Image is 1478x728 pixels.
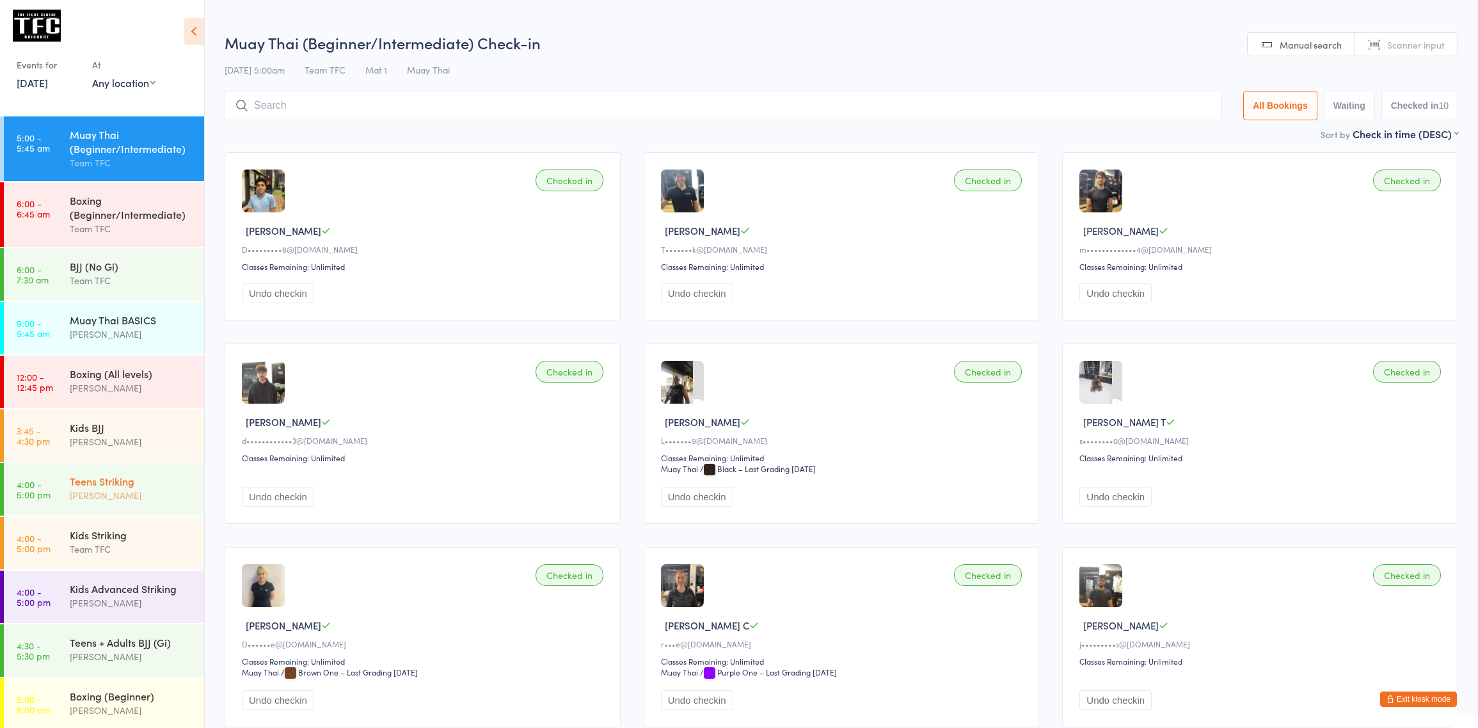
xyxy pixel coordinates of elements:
a: 3:45 -4:30 pmKids BJJ[PERSON_NAME] [4,409,204,462]
time: 4:00 - 5:00 pm [17,479,51,500]
span: [PERSON_NAME] T [1083,415,1166,429]
span: [PERSON_NAME] [1083,619,1159,632]
img: image1566766594.png [1079,361,1111,404]
div: r•••e@[DOMAIN_NAME] [661,638,1026,649]
img: image1669963914.png [242,564,285,607]
div: m•••••••••••••4@[DOMAIN_NAME] [1079,244,1445,255]
div: Teens Striking [70,474,193,488]
div: Classes Remaining: Unlimited [242,656,607,667]
div: 10 [1438,100,1449,111]
div: Classes Remaining: Unlimited [242,452,607,463]
span: / Brown One – Last Grading [DATE] [281,667,418,677]
span: [PERSON_NAME] [665,224,740,237]
img: image1750752741.png [1079,170,1122,212]
div: L•••••••9@[DOMAIN_NAME] [661,435,1026,446]
button: Undo checkin [242,690,314,710]
span: Mat 1 [365,63,387,76]
span: [DATE] 5:00am [225,63,285,76]
div: [PERSON_NAME] [70,434,193,449]
button: Undo checkin [242,283,314,303]
a: 4:00 -5:00 pmKids StrikingTeam TFC [4,517,204,569]
div: Checked in [536,564,603,586]
div: BJJ (No Gi) [70,259,193,273]
span: [PERSON_NAME] [246,224,321,237]
button: Exit kiosk mode [1380,692,1457,707]
img: image1571037170.png [661,361,693,404]
img: image1736544955.png [1079,564,1122,607]
div: Boxing (Beginner) [70,689,193,703]
div: T•••••••k@[DOMAIN_NAME] [661,244,1026,255]
div: Classes Remaining: Unlimited [1079,261,1445,272]
button: All Bookings [1243,91,1317,120]
span: / Black – Last Grading [DATE] [700,463,816,474]
div: At [92,54,155,75]
div: [PERSON_NAME] [70,327,193,342]
div: Events for [17,54,79,75]
div: Classes Remaining: Unlimited [661,656,1026,667]
img: image1724702497.png [661,170,704,212]
div: s••••••••0@[DOMAIN_NAME] [1079,435,1445,446]
div: Classes Remaining: Unlimited [661,261,1026,272]
div: Checked in [536,361,603,383]
div: [PERSON_NAME] [70,488,193,503]
div: Muay Thai (Beginner/Intermediate) [70,127,193,155]
img: image1748203224.png [242,170,285,212]
span: [PERSON_NAME] [1083,224,1159,237]
time: 4:30 - 5:30 pm [17,640,50,661]
div: Checked in [1373,170,1441,191]
div: Team TFC [70,273,193,288]
div: Muay Thai BASICS [70,313,193,327]
div: j•••••••••s@[DOMAIN_NAME] [1079,638,1445,649]
span: [PERSON_NAME] [665,415,740,429]
div: Classes Remaining: Unlimited [1079,656,1445,667]
button: Undo checkin [1079,690,1152,710]
div: Team TFC [70,221,193,236]
time: 5:00 - 6:00 pm [17,694,51,715]
a: 4:00 -5:00 pmTeens Striking[PERSON_NAME] [4,463,204,516]
button: Checked in10 [1381,91,1458,120]
a: [DATE] [17,75,48,90]
button: Undo checkin [661,487,733,507]
time: 5:00 - 5:45 am [17,132,50,153]
div: D••••••e@[DOMAIN_NAME] [242,638,607,649]
a: 5:00 -5:45 amMuay Thai (Beginner/Intermediate)Team TFC [4,116,204,181]
span: Scanner input [1387,38,1445,51]
button: Undo checkin [1079,487,1152,507]
time: 6:00 - 7:30 am [17,264,49,285]
img: The Fight Centre Brisbane [13,10,61,42]
div: Checked in [1373,361,1441,383]
button: Waiting [1324,91,1375,120]
time: 4:00 - 5:00 pm [17,533,51,553]
a: 6:00 -7:30 amBJJ (No Gi)Team TFC [4,248,204,301]
img: image1750981919.png [242,361,285,404]
div: Team TFC [70,542,193,557]
div: Team TFC [70,155,193,170]
button: Undo checkin [242,487,314,507]
div: Muay Thai [661,463,698,474]
time: 9:00 - 9:45 am [17,318,50,338]
label: Sort by [1321,128,1350,141]
div: [PERSON_NAME] [70,649,193,664]
time: 12:00 - 12:45 pm [17,372,53,392]
span: Team TFC [305,63,346,76]
button: Undo checkin [1079,283,1152,303]
div: Checked in [954,564,1022,586]
div: D•••••••••6@[DOMAIN_NAME] [242,244,607,255]
div: Boxing (Beginner/Intermediate) [70,193,193,221]
div: Classes Remaining: Unlimited [1079,452,1445,463]
a: 12:00 -12:45 pmBoxing (All levels)[PERSON_NAME] [4,356,204,408]
a: 4:00 -5:00 pmKids Advanced Striking[PERSON_NAME] [4,571,204,623]
button: Undo checkin [661,690,733,710]
div: [PERSON_NAME] [70,596,193,610]
div: Check in time (DESC) [1353,127,1458,141]
div: Muay Thai [661,667,698,677]
a: 4:30 -5:30 pmTeens + Adults BJJ (Gi)[PERSON_NAME] [4,624,204,677]
span: [PERSON_NAME] [246,415,321,429]
time: 3:45 - 4:30 pm [17,425,50,446]
span: Muay Thai [407,63,450,76]
div: Classes Remaining: Unlimited [242,261,607,272]
span: [PERSON_NAME] [246,619,321,632]
span: Manual search [1280,38,1342,51]
button: Undo checkin [661,283,733,303]
div: Checked in [536,170,603,191]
